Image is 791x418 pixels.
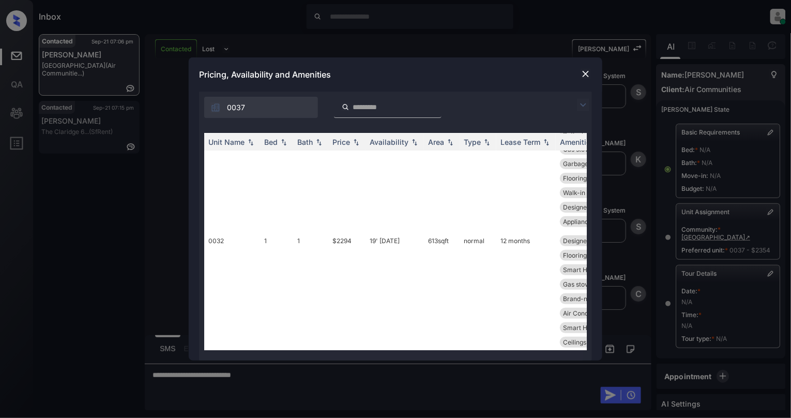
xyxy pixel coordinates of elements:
td: 613 sqft [424,82,460,231]
div: Price [332,138,350,146]
span: Designer Cabine... [563,237,616,245]
div: Type [464,138,481,146]
td: 12 months [496,82,556,231]
span: Designer Cabine... [563,203,616,211]
span: Smart Home Door... [563,324,620,332]
span: Air Conditioner [563,309,607,317]
img: close [581,69,591,79]
span: Walk-in Closets [563,189,609,197]
td: 1 [260,82,293,231]
span: Appliances Stai... [563,218,613,226]
img: icon-zuma [342,102,349,112]
img: sorting [246,139,256,146]
img: icon-zuma [210,102,221,113]
div: Bed [264,138,278,146]
td: 0032 [204,231,260,352]
td: $2354 [328,82,366,231]
span: Ceilings Vaulte... [563,338,611,346]
td: normal [460,82,496,231]
div: Area [428,138,444,146]
span: Brand-new Kitch... [563,295,617,303]
td: 19' [DATE] [366,231,424,352]
div: Unit Name [208,138,245,146]
td: 25' [DATE] [366,82,424,231]
img: sorting [314,139,324,146]
div: Availability [370,138,408,146]
td: $2294 [328,231,366,352]
div: Lease Term [500,138,540,146]
div: Pricing, Availability and Amenities [189,57,602,92]
span: 0037 [227,102,245,113]
span: Garbage disposa... [563,160,617,168]
img: sorting [482,139,492,146]
span: Smart Home Ther... [563,266,620,274]
img: sorting [445,139,455,146]
td: 613 sqft [424,231,460,352]
span: Flooring Wood 1... [563,251,614,259]
div: Amenities [560,138,595,146]
img: sorting [409,139,420,146]
span: Flooring Wood 1... [563,174,614,182]
td: 1 [293,82,328,231]
td: normal [460,231,496,352]
td: 1 [293,231,328,352]
img: sorting [279,139,289,146]
td: 0079 [204,82,260,231]
td: 12 months [496,231,556,352]
img: sorting [351,139,361,146]
span: Gas stove [563,280,592,288]
div: Bath [297,138,313,146]
td: 1 [260,231,293,352]
img: icon-zuma [577,99,589,111]
img: sorting [541,139,552,146]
